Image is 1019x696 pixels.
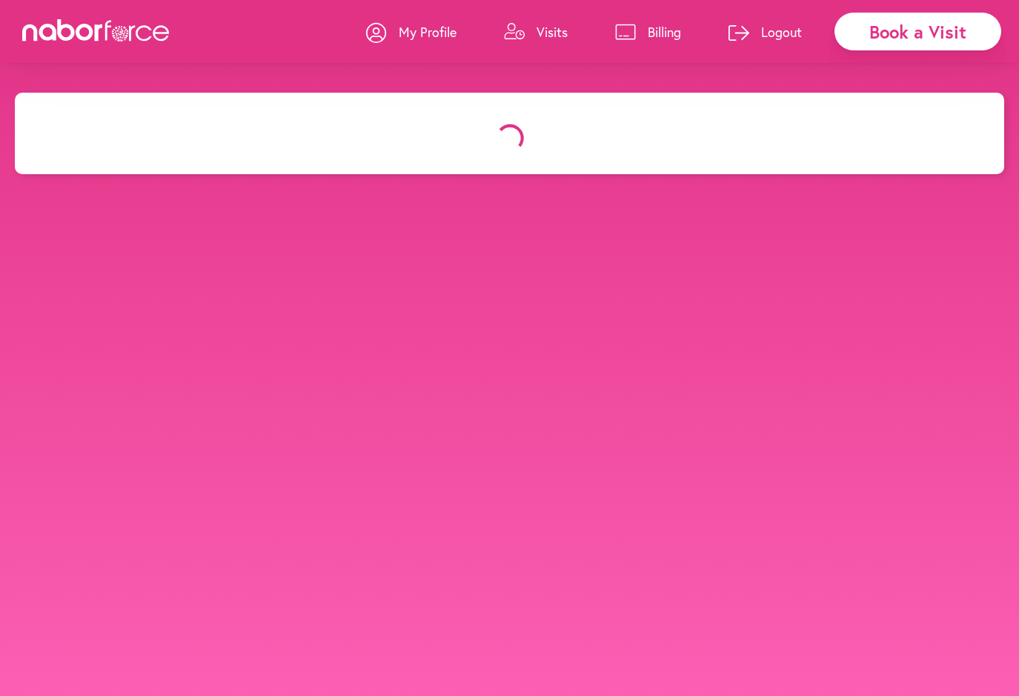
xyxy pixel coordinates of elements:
p: Visits [537,23,568,41]
p: Logout [761,23,802,41]
p: Billing [648,23,681,41]
a: Billing [615,10,681,54]
p: My Profile [399,23,457,41]
a: My Profile [366,10,457,54]
div: Book a Visit [834,13,1001,50]
a: Visits [504,10,568,54]
a: Logout [728,10,802,54]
